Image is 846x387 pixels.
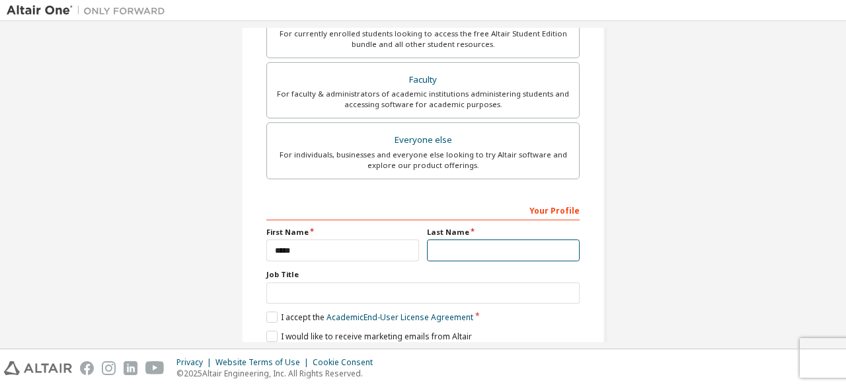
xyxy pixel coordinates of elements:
[327,312,473,323] a: Academic End-User License Agreement
[266,269,580,280] label: Job Title
[427,227,580,237] label: Last Name
[266,199,580,220] div: Your Profile
[275,131,571,150] div: Everyone else
[80,361,94,375] img: facebook.svg
[275,150,571,171] div: For individuals, businesses and everyone else looking to try Altair software and explore our prod...
[266,227,419,237] label: First Name
[266,331,472,342] label: I would like to receive marketing emails from Altair
[215,357,313,368] div: Website Terms of Use
[145,361,165,375] img: youtube.svg
[176,357,215,368] div: Privacy
[275,28,571,50] div: For currently enrolled students looking to access the free Altair Student Edition bundle and all ...
[266,312,473,323] label: I accept the
[124,361,137,375] img: linkedin.svg
[7,4,172,17] img: Altair One
[275,89,571,110] div: For faculty & administrators of academic institutions administering students and accessing softwa...
[275,71,571,89] div: Faculty
[176,368,381,379] p: © 2025 Altair Engineering, Inc. All Rights Reserved.
[102,361,116,375] img: instagram.svg
[313,357,381,368] div: Cookie Consent
[4,361,72,375] img: altair_logo.svg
